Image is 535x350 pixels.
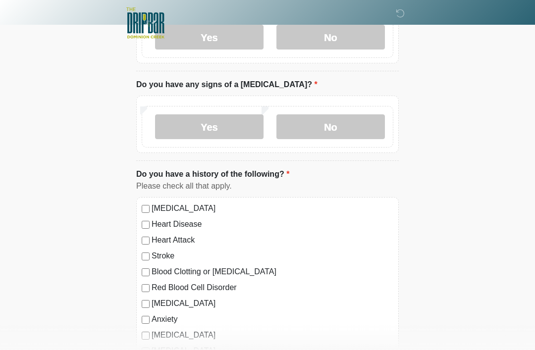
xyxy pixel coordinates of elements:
label: [MEDICAL_DATA] [152,298,393,309]
input: [MEDICAL_DATA] [142,300,150,308]
input: Heart Disease [142,221,150,229]
label: [MEDICAL_DATA] [152,202,393,214]
label: Blood Clotting or [MEDICAL_DATA] [152,266,393,278]
label: Red Blood Cell Disorder [152,282,393,294]
img: The DRIPBaR - San Antonio Dominion Creek Logo [126,7,164,40]
input: Stroke [142,252,150,260]
label: Do you have a history of the following? [136,168,289,180]
label: No [276,114,385,139]
input: Heart Attack [142,237,150,245]
input: [MEDICAL_DATA] [142,332,150,340]
input: Blood Clotting or [MEDICAL_DATA] [142,268,150,276]
input: [MEDICAL_DATA] [142,205,150,213]
div: Please check all that apply. [136,180,399,192]
label: Yes [155,114,264,139]
label: [MEDICAL_DATA] [152,329,393,341]
label: Do you have any signs of a [MEDICAL_DATA]? [136,79,318,91]
label: Stroke [152,250,393,262]
label: Heart Disease [152,218,393,230]
input: Anxiety [142,316,150,324]
label: Anxiety [152,313,393,325]
label: Heart Attack [152,234,393,246]
input: Red Blood Cell Disorder [142,284,150,292]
